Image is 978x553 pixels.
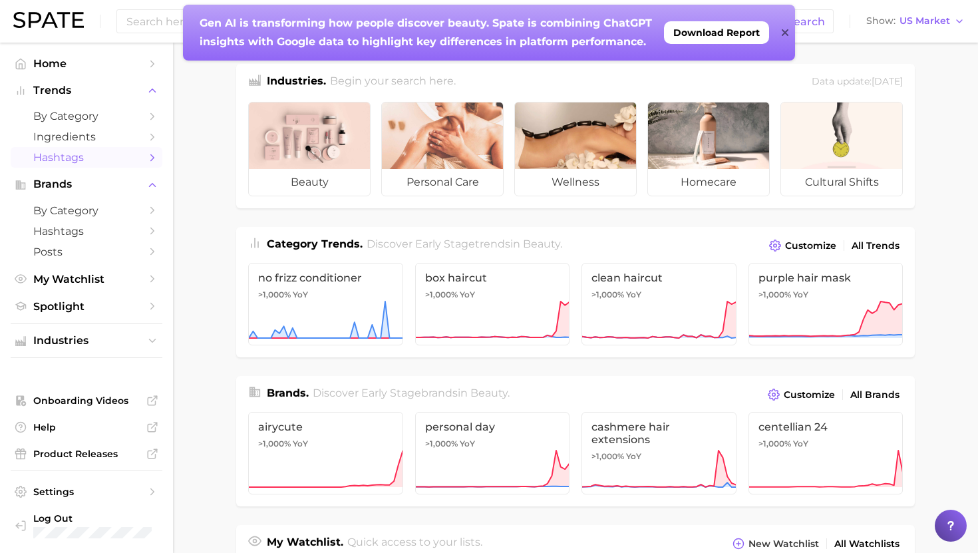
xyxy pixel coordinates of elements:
span: clean haircut [591,272,727,284]
span: by Category [33,204,140,217]
span: Log Out [33,512,152,524]
a: homecare [647,102,770,196]
span: by Category [33,110,140,122]
a: wellness [514,102,637,196]
a: Posts [11,242,162,262]
span: Industries [33,335,140,347]
span: YoY [293,439,308,449]
span: YoY [460,289,475,300]
span: Help [33,421,140,433]
a: box haircut>1,000% YoY [415,263,570,345]
span: My Watchlist [33,273,140,285]
span: Brands . [267,387,309,399]
span: All Watchlists [834,538,899,550]
span: centellian 24 [758,421,894,433]
span: Hashtags [33,225,140,238]
a: airycute>1,000% YoY [248,412,403,494]
span: YoY [626,289,641,300]
span: Customize [784,389,835,401]
h2: Quick access to your lists. [347,534,482,553]
span: YoY [626,451,641,462]
span: All Trends [852,240,899,252]
a: cultural shifts [780,102,903,196]
a: no frizz conditioner>1,000% YoY [248,263,403,345]
button: ShowUS Market [863,13,968,30]
span: Hashtags [33,151,140,164]
a: All Brands [847,386,903,404]
span: beauty [523,238,560,250]
a: All Watchlists [831,535,903,553]
span: Home [33,57,140,70]
span: Discover Early Stage trends in . [367,238,562,250]
span: homecare [648,169,769,196]
a: centellian 24>1,000% YoY [748,412,903,494]
span: >1,000% [591,289,624,299]
span: Trends [33,85,140,96]
span: YoY [793,289,808,300]
span: >1,000% [425,289,458,299]
a: Ingredients [11,126,162,147]
span: Onboarding Videos [33,395,140,407]
button: Customize [764,385,838,404]
a: by Category [11,200,162,221]
img: SPATE [13,12,84,28]
span: box haircut [425,272,560,284]
a: Settings [11,482,162,502]
a: All Trends [848,237,903,255]
a: My Watchlist [11,269,162,289]
span: personal day [425,421,560,433]
span: Spotlight [33,300,140,313]
button: Industries [11,331,162,351]
a: Spotlight [11,296,162,317]
a: Hashtags [11,147,162,168]
h1: My Watchlist. [267,534,343,553]
span: airycute [258,421,393,433]
span: Posts [33,246,140,258]
a: Home [11,53,162,74]
span: Category Trends . [267,238,363,250]
a: Onboarding Videos [11,391,162,411]
a: cashmere hair extensions>1,000% YoY [581,412,736,494]
span: >1,000% [258,439,291,449]
span: beauty [470,387,508,399]
span: >1,000% [758,289,791,299]
a: Help [11,417,162,437]
span: YoY [793,439,808,449]
button: New Watchlist [729,534,822,553]
span: cashmere hair extensions [591,421,727,446]
span: Customize [785,240,836,252]
span: no frizz conditioner [258,272,393,284]
button: Trends [11,81,162,100]
span: Product Releases [33,448,140,460]
span: Ingredients [33,130,140,143]
span: All Brands [850,389,899,401]
input: Search here for a brand, industry, or ingredient [125,10,772,33]
button: Brands [11,174,162,194]
span: >1,000% [258,289,291,299]
span: Show [866,17,896,25]
span: YoY [460,439,475,449]
h2: Begin your search here. [330,73,456,91]
a: purple hair mask>1,000% YoY [748,263,903,345]
h1: Industries. [267,73,326,91]
div: Data update: [DATE] [812,73,903,91]
a: beauty [248,102,371,196]
a: Hashtags [11,221,162,242]
span: Search [787,15,825,28]
span: Settings [33,486,140,498]
a: clean haircut>1,000% YoY [581,263,736,345]
a: Product Releases [11,444,162,464]
span: personal care [382,169,503,196]
span: >1,000% [758,439,791,449]
span: New Watchlist [748,538,819,550]
a: Log out. Currently logged in with e-mail bdobbins@ambi.com. [11,508,162,542]
span: >1,000% [425,439,458,449]
span: cultural shifts [781,169,902,196]
button: Customize [766,236,840,255]
span: >1,000% [591,451,624,461]
span: US Market [899,17,950,25]
span: beauty [249,169,370,196]
a: by Category [11,106,162,126]
a: personal care [381,102,504,196]
a: personal day>1,000% YoY [415,412,570,494]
